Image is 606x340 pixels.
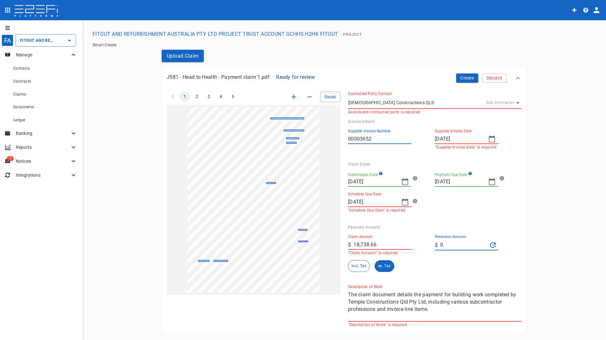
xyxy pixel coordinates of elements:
[276,73,315,81] p: Ready for review
[228,91,238,102] button: Go to next page
[487,240,498,250] div: Recalculate Retention Amount
[13,92,26,97] span: Claims
[435,234,466,240] label: Retention Amount
[13,105,34,109] span: Documents
[375,260,394,272] div: The claim and retention amounts denoted on the invoice are exclusive of tax.
[16,144,70,150] p: Reports
[435,129,472,134] label: Supplier Invoice Date
[375,260,394,272] button: ex. Tax
[435,145,498,149] p: "Supplier Invoice Date" is required
[2,35,13,46] div: FA
[93,43,117,47] a: Smart Create
[435,171,472,178] label: Payment Due Date
[456,73,478,83] button: Create
[348,225,380,230] span: Payment Amount
[482,73,506,83] button: Discard
[16,52,70,58] p: Manage
[93,43,596,47] nav: breadcrumb
[348,284,383,290] label: Description of Work
[90,28,340,40] button: FITOUT AND REFURBISHMENT AUSTRALIA PTY LTD PROJECT TRUST ACCOUNT GCHHS H2HK FITOUT
[348,251,411,255] p: "Claim Amount" is required
[348,162,370,167] span: Claim Dates
[216,91,226,102] button: Go to page 4
[167,91,251,102] nav: pagination navigation
[348,171,383,178] label: Submission Date
[435,242,438,249] p: $
[348,192,381,197] label: Schedule Due Date
[204,91,214,102] button: Go to page 3
[16,172,70,178] p: Integrations
[343,32,362,37] span: Project
[18,37,55,44] input: FITOUT AND REFURBISHMENT AUSTRALIA PTY LTD PROJECT TRUST ACCOUNT GCHHS H2HK FITOUT
[272,73,274,81] p: -
[192,91,202,102] button: Go to page 2
[65,36,74,45] button: Open
[348,99,434,106] p: [DEMOGRAPHIC_DATA] Constructions QLD
[348,323,522,327] p: "Description of Work" is required
[486,100,514,105] span: Sub Contractor
[13,79,31,84] span: Contracts
[348,234,373,240] label: Claim Amount
[348,241,351,249] p: $
[162,50,204,62] button: Upload Claim
[167,73,270,81] p: J581 - Head to Health - Payment claim 1.pdf
[348,91,392,97] label: Contracted Party Contact
[348,208,411,212] p: "Schedule Due Date" is required
[348,291,522,320] textarea: The claim document details the payment for building work completed by Temple Constructions Qld Pt...
[348,260,370,272] div: The claim and retention amounts denoted on the invoice are inclusive of tax.
[348,110,522,114] p: Associated contracted party is required
[7,156,14,161] span: 15
[180,91,190,102] button: page 1
[320,91,340,102] button: Reset
[348,260,370,272] button: incl. Tax
[348,129,390,134] label: Supplier Invoice Number
[348,119,375,124] span: Invoice Details
[13,118,25,122] span: Ledger
[162,67,527,89] div: J581 - Head to Health - Payment claim 1.pdf-Ready for reviewCreateDiscard
[13,66,30,71] span: Contacts
[16,130,70,136] p: Banking
[16,158,70,164] p: Notices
